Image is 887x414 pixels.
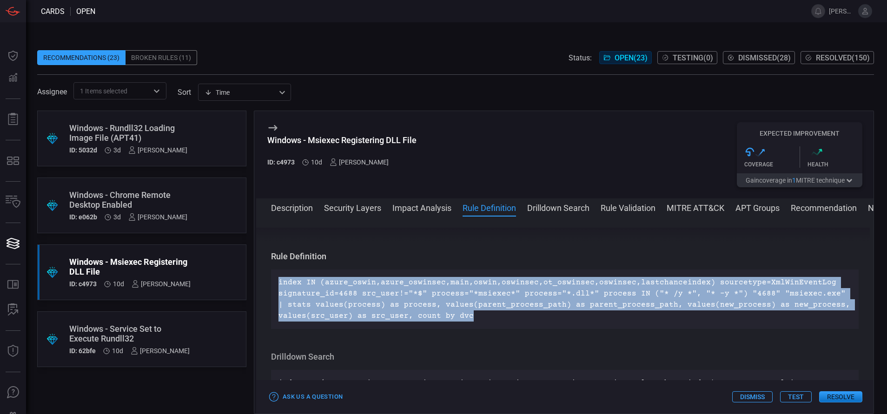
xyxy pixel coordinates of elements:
[132,280,191,288] div: [PERSON_NAME]
[780,391,812,402] button: Test
[599,51,652,64] button: Open(23)
[816,53,870,62] span: Resolved ( 150 )
[271,251,859,262] h3: Rule Definition
[80,86,127,96] span: 1 Items selected
[2,108,24,131] button: Reports
[76,7,95,16] span: open
[69,123,187,143] div: Windows - Rundll32 Loading Image File (APT41)
[37,50,126,65] div: Recommendations (23)
[271,351,859,362] h3: Drilldown Search
[791,202,857,213] button: Recommendation
[2,191,24,213] button: Inventory
[2,232,24,255] button: Cards
[527,202,589,213] button: Drilldown Search
[128,213,187,221] div: [PERSON_NAME]
[113,146,121,154] span: Aug 17, 2025 9:26 AM
[69,347,96,355] h5: ID: 62bfe
[178,88,191,97] label: sort
[271,202,313,213] button: Description
[2,67,24,89] button: Detections
[2,299,24,321] button: ALERT ANALYSIS
[267,135,417,145] div: Windows - Msiexec Registering DLL File
[392,202,451,213] button: Impact Analysis
[737,173,862,187] button: Gaincoverage in1MITRE technique
[41,7,65,16] span: Cards
[657,51,717,64] button: Testing(0)
[2,150,24,172] button: MITRE - Detection Posture
[267,390,345,404] button: Ask Us a Question
[601,202,655,213] button: Rule Validation
[808,161,863,168] div: Health
[735,202,780,213] button: APT Groups
[738,53,791,62] span: Dismissed ( 28 )
[801,51,874,64] button: Resolved(150)
[113,213,121,221] span: Aug 17, 2025 9:25 AM
[69,280,97,288] h5: ID: c4973
[615,53,648,62] span: Open ( 23 )
[829,7,854,15] span: [PERSON_NAME].[PERSON_NAME]
[69,213,97,221] h5: ID: e062b
[311,158,322,166] span: Aug 10, 2025 9:10 AM
[463,202,516,213] button: Rule Definition
[112,347,123,355] span: Aug 10, 2025 9:09 AM
[2,340,24,362] button: Threat Intelligence
[744,161,800,168] div: Coverage
[205,88,276,97] div: Time
[128,146,187,154] div: [PERSON_NAME]
[569,53,592,62] span: Status:
[69,257,191,276] div: Windows - Msiexec Registering DLL File
[723,51,795,64] button: Dismissed(28)
[737,130,862,137] h5: Expected Improvement
[131,347,190,355] div: [PERSON_NAME]
[126,50,197,65] div: Broken Rules (11)
[278,377,851,400] p: index IN (azure_oswin,azure_oswinsec,main,oswin,oswinsec,ot_oswinsec,oswinsec,lastchanceindex) so...
[278,277,851,322] p: index IN (azure_oswin,azure_oswinsec,main,oswin,oswinsec,ot_oswinsec,oswinsec,lastchanceindex) so...
[819,391,862,402] button: Resolve
[2,274,24,296] button: Rule Catalog
[324,202,381,213] button: Security Layers
[2,381,24,404] button: Ask Us A Question
[667,202,724,213] button: MITRE ATT&CK
[792,177,796,184] span: 1
[330,158,389,166] div: [PERSON_NAME]
[37,87,67,96] span: Assignee
[732,391,773,402] button: Dismiss
[69,190,187,210] div: Windows - Chrome Remote Desktop Enabled
[2,45,24,67] button: Dashboard
[150,85,163,98] button: Open
[267,158,295,166] h5: ID: c4973
[673,53,713,62] span: Testing ( 0 )
[113,280,124,288] span: Aug 10, 2025 9:10 AM
[69,146,97,154] h5: ID: 5032d
[69,324,190,343] div: Windows - Service Set to Execute Rundll32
